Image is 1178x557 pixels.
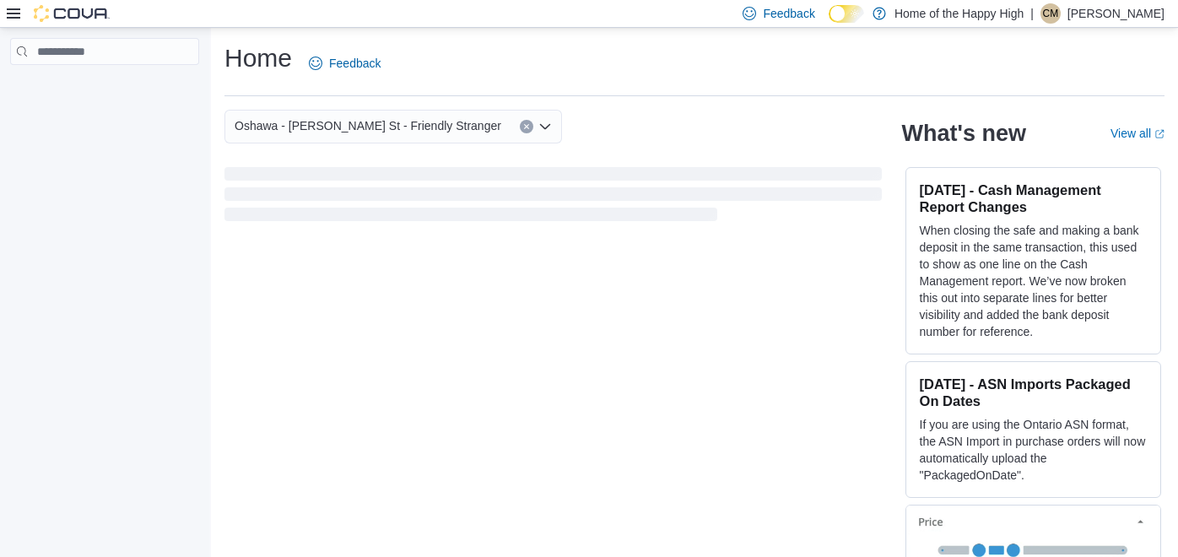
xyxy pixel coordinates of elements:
a: View allExternal link [1110,127,1164,140]
p: If you are using the Ontario ASN format, the ASN Import in purchase orders will now automatically... [920,416,1147,484]
button: Clear input [520,120,533,133]
a: Feedback [302,46,387,80]
p: Home of the Happy High [894,3,1024,24]
p: | [1030,3,1034,24]
h2: What's new [902,120,1026,147]
svg: External link [1154,129,1164,139]
h1: Home [224,41,292,75]
p: [PERSON_NAME] [1067,3,1164,24]
span: Loading [224,170,882,224]
input: Dark Mode [829,5,864,23]
span: Oshawa - [PERSON_NAME] St - Friendly Stranger [235,116,501,136]
span: CM [1043,3,1059,24]
span: Feedback [329,55,381,72]
nav: Complex example [10,68,199,109]
p: When closing the safe and making a bank deposit in the same transaction, this used to show as one... [920,222,1147,340]
h3: [DATE] - Cash Management Report Changes [920,181,1147,215]
h3: [DATE] - ASN Imports Packaged On Dates [920,376,1147,409]
button: Open list of options [538,120,552,133]
img: Cova [34,5,110,22]
div: Carson MacDonald [1040,3,1061,24]
span: Feedback [763,5,814,22]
